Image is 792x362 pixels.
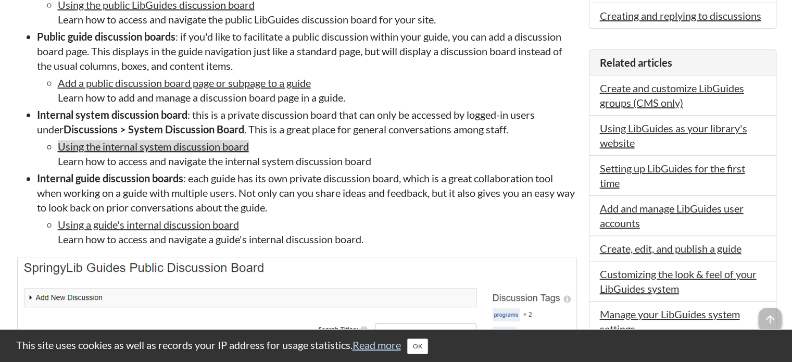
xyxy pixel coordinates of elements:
[37,29,579,105] li: : if you'd like to facilitate a public discussion within your guide, you can add a discussion boa...
[58,76,579,105] li: Learn how to add and manage a discussion board page in a guide.
[600,82,744,109] a: Create and customize LibGuides groups (CMS only)
[600,56,672,69] span: Related articles
[407,339,428,354] button: Close
[37,171,579,246] li: : each guide has its own private discussion board, which is a great collaboration tool when worki...
[600,122,747,149] a: Using LibGuides as your library's website
[353,339,401,351] a: Read more
[600,202,744,229] a: Add and manage LibGuides user accounts
[37,30,175,43] strong: Public guide discussion boards
[600,268,757,295] a: Customizing the look & feel of your LibGuides system
[37,172,183,184] strong: Internal guide discussion boards
[37,107,579,168] li: : this is a private discussion board that can only be accessed by logged-in users under . This is...
[58,77,311,89] a: Add a public discussion board page or subpage to a guide
[64,123,244,135] strong: Discussions > System Discussion Board
[600,9,761,22] a: Creating and replying to discussions
[600,242,741,255] a: Create, edit, and publish a guide
[600,308,740,335] a: Manage your LibGuides system settings
[58,139,579,168] li: Learn how to access and navigate the internal system discussion board
[759,308,782,331] span: arrow_upward
[6,338,787,354] div: This site uses cookies as well as records your IP address for usage statistics.
[759,309,782,321] a: arrow_upward
[58,217,579,246] li: Learn how to access and navigate a guide's internal discussion board.
[58,140,249,153] a: Using the internal system discussion board
[58,218,239,231] a: Using a guide's internal discussion board
[600,162,745,189] a: Setting up LibGuides for the first time
[37,108,187,121] strong: Internal system discussion board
